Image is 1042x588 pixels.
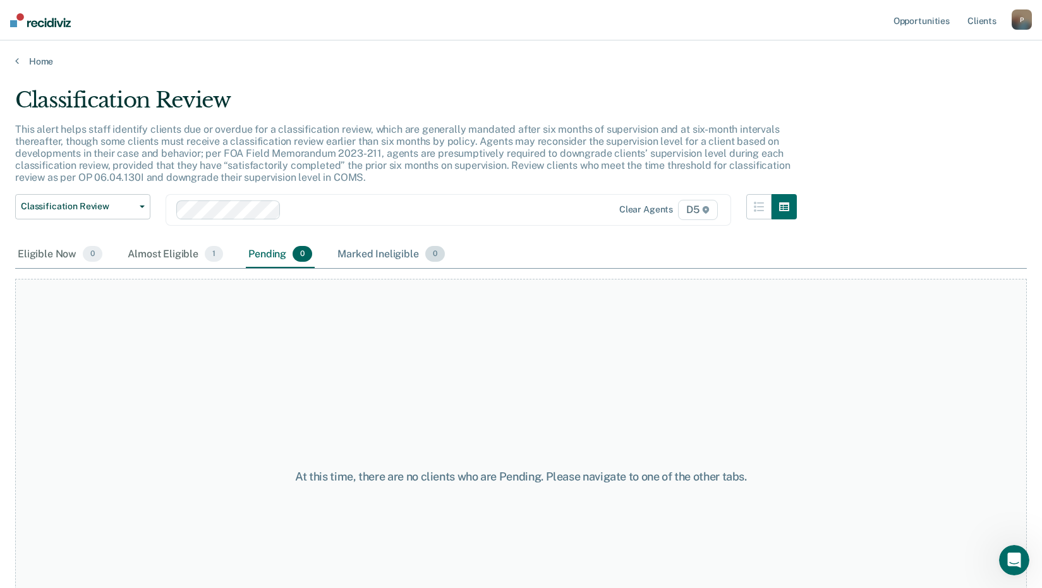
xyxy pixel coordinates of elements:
[125,241,226,269] div: Almost Eligible1
[15,123,790,184] p: This alert helps staff identify clients due or overdue for a classification review, which are gen...
[15,87,797,123] div: Classification Review
[293,246,312,262] span: 0
[335,241,447,269] div: Marked Ineligible0
[10,13,71,27] img: Recidiviz
[678,200,718,220] span: D5
[15,194,150,219] button: Classification Review
[83,246,102,262] span: 0
[269,470,774,484] div: At this time, there are no clients who are Pending. Please navigate to one of the other tabs.
[246,241,315,269] div: Pending0
[619,204,673,215] div: Clear agents
[15,56,1027,67] a: Home
[15,241,105,269] div: Eligible Now0
[999,545,1029,575] iframe: Intercom live chat
[205,246,223,262] span: 1
[425,246,445,262] span: 0
[21,201,135,212] span: Classification Review
[1012,9,1032,30] button: P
